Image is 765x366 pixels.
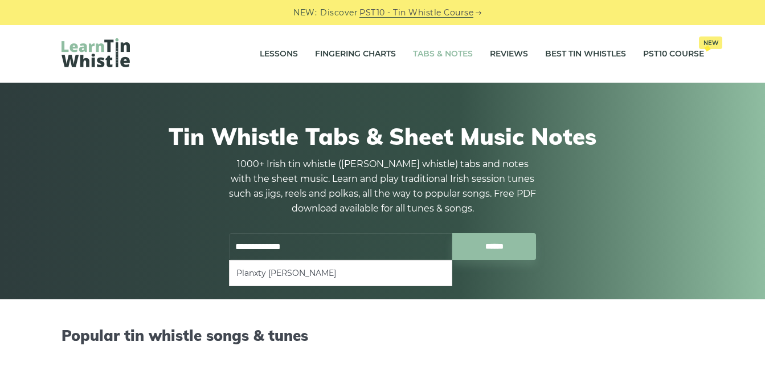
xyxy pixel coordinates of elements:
[545,40,626,68] a: Best Tin Whistles
[315,40,396,68] a: Fingering Charts
[260,40,298,68] a: Lessons
[490,40,528,68] a: Reviews
[236,266,445,280] li: Planxty [PERSON_NAME]
[62,38,130,67] img: LearnTinWhistle.com
[62,327,704,344] h2: Popular tin whistle songs & tunes
[413,40,473,68] a: Tabs & Notes
[62,123,704,150] h1: Tin Whistle Tabs & Sheet Music Notes
[229,157,537,216] p: 1000+ Irish tin whistle ([PERSON_NAME] whistle) tabs and notes with the sheet music. Learn and pl...
[643,40,704,68] a: PST10 CourseNew
[699,36,722,49] span: New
